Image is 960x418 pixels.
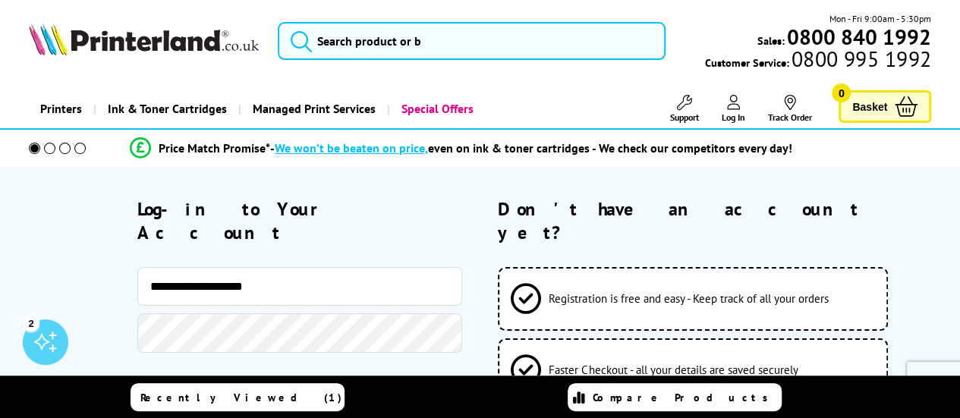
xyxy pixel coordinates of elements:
[839,90,931,123] a: Basket 0
[787,23,931,51] b: 0800 840 1992
[275,140,428,156] span: We won’t be beaten on price,
[137,197,462,244] h2: Log-in to Your Account
[108,90,227,128] span: Ink & Toner Cartridges
[670,95,699,123] a: Support
[278,22,666,60] input: Search product or b
[238,90,387,128] a: Managed Print Services
[593,391,776,404] span: Compare Products
[549,291,828,306] span: Registration is free and easy - Keep track of all your orders
[789,52,931,66] span: 0800 995 1992
[8,135,914,162] li: modal_Promise
[757,33,785,48] span: Sales:
[23,314,39,331] div: 2
[852,96,887,117] span: Basket
[722,112,745,123] span: Log In
[568,383,782,411] a: Compare Products
[140,391,342,404] span: Recently Viewed (1)
[29,23,259,58] a: Printerland Logo
[29,90,93,128] a: Printers
[93,90,238,128] a: Ink & Toner Cartridges
[670,112,699,123] span: Support
[387,90,485,128] a: Special Offers
[832,83,851,102] span: 0
[829,11,931,26] span: Mon - Fri 9:00am - 5:30pm
[131,383,345,411] a: Recently Viewed (1)
[498,197,931,244] h2: Don't have an account yet?
[549,363,798,377] span: Faster Checkout - all your details are saved securely
[159,140,270,156] span: Price Match Promise*
[705,52,931,70] span: Customer Service:
[270,140,792,156] div: - even on ink & toner cartridges - We check our competitors every day!
[785,30,931,44] a: 0800 840 1992
[722,95,745,123] a: Log In
[768,95,812,123] a: Track Order
[29,23,259,55] img: Printerland Logo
